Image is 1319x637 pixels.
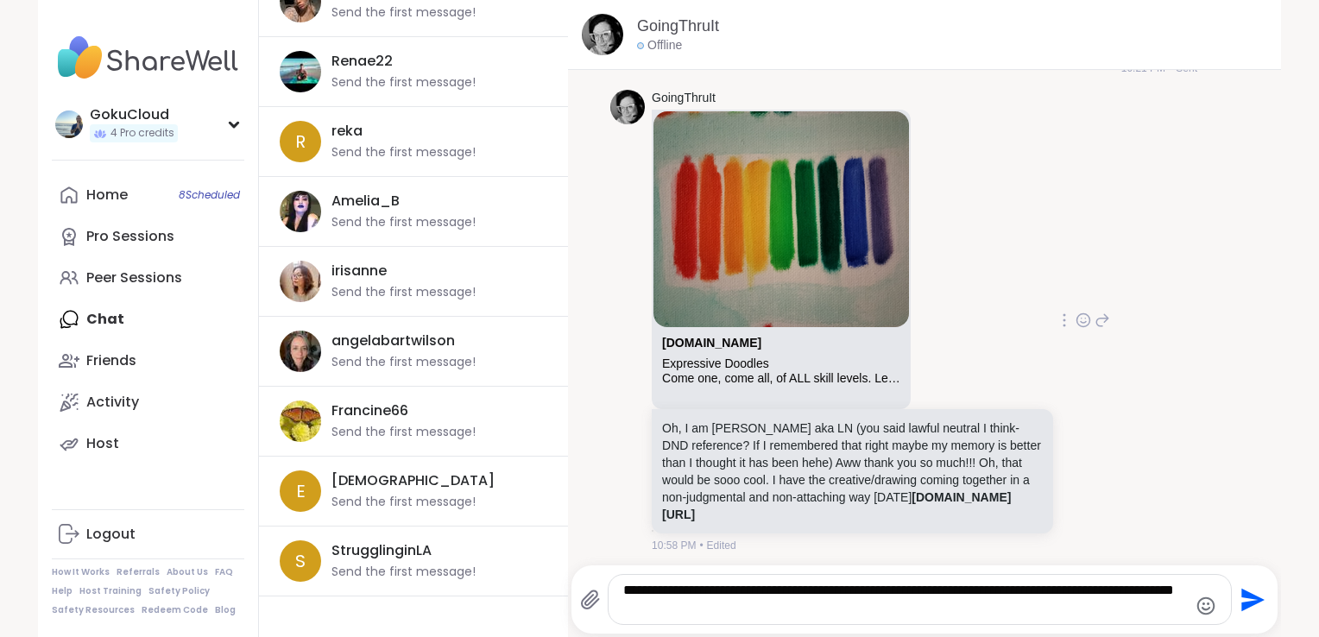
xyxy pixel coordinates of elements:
div: StrugglinginLA [331,541,432,560]
a: [DOMAIN_NAME][URL] [662,490,1011,521]
span: • [699,538,703,553]
img: ShareWell Nav Logo [52,28,244,88]
a: Referrals [117,566,160,578]
div: angelabartwilson [331,331,455,350]
a: GoingThruIt [652,90,716,107]
a: Safety Resources [52,604,135,616]
a: Attachment [662,336,761,350]
a: Help [52,585,73,597]
div: Home [86,186,128,205]
div: Send the first message! [331,424,476,441]
div: Peer Sessions [86,268,182,287]
a: Host [52,423,244,464]
div: Renae22 [331,52,393,71]
a: FAQ [215,566,233,578]
div: Send the first message! [331,144,476,161]
div: Send the first message! [331,284,476,301]
span: 10:58 PM [652,538,696,553]
a: Logout [52,514,244,555]
span: 8 Scheduled [179,188,240,202]
img: https://sharewell-space-live.sfo3.digitaloceanspaces.com/user-generated/be849bdb-4731-4649-82cd-d... [280,261,321,302]
div: Host [86,434,119,453]
div: Send the first message! [331,74,476,91]
img: https://sharewell-space-live.sfo3.digitaloceanspaces.com/user-generated/2e62253d-3bef-4c64-bde2-a... [280,400,321,442]
div: Offline [637,37,682,54]
img: https://sharewell-space-live.sfo3.digitaloceanspaces.com/user-generated/2e5f77fd-c38e-449e-b933-9... [582,14,623,55]
div: [DEMOGRAPHIC_DATA] [331,471,495,490]
div: Logout [86,525,136,544]
img: https://sharewell-space-live.sfo3.digitaloceanspaces.com/user-generated/4aa6f66e-8d54-43f7-a0af-a... [280,191,321,232]
a: Peer Sessions [52,257,244,299]
button: Send [1232,580,1271,619]
a: About Us [167,566,208,578]
span: E [296,478,306,504]
a: How It Works [52,566,110,578]
div: Send the first message! [331,494,476,511]
img: Expressive Doodles [653,111,909,326]
div: Francine66 [331,401,408,420]
img: https://sharewell-space-live.sfo3.digitaloceanspaces.com/user-generated/702d8b20-6f40-4fe3-b986-c... [280,331,321,372]
a: Redeem Code [142,604,208,616]
img: https://sharewell-space-live.sfo3.digitaloceanspaces.com/user-generated/f8788c7c-9725-425d-adb0-e... [280,51,321,92]
img: GokuCloud [55,110,83,138]
div: irisanne [331,262,387,281]
textarea: Type your message [623,582,1187,617]
a: GoingThruIt [637,16,719,37]
a: Friends [52,340,244,382]
div: Come one, come all, of ALL skill levels. Let's come together to create something(s?) visually. If... [662,371,900,386]
p: Oh, I am [PERSON_NAME] aka LN (you said lawful neutral I think- DND reference? If I remembered th... [662,419,1043,523]
div: Pro Sessions [86,227,174,246]
span: 4 Pro credits [110,126,174,141]
div: GokuCloud [90,105,178,124]
img: https://sharewell-space-live.sfo3.digitaloceanspaces.com/user-generated/2e5f77fd-c38e-449e-b933-9... [610,90,645,124]
div: Send the first message! [331,4,476,22]
div: Activity [86,393,139,412]
span: Edited [707,538,736,553]
a: Host Training [79,585,142,597]
span: r [295,129,306,155]
div: Send the first message! [331,564,476,581]
a: Safety Policy [148,585,210,597]
div: Send the first message! [331,354,476,371]
div: Amelia_B [331,192,400,211]
span: S [295,548,306,574]
a: Blog [215,604,236,616]
a: Pro Sessions [52,216,244,257]
div: Friends [86,351,136,370]
button: Emoji picker [1196,596,1216,616]
div: Expressive Doodles [662,356,900,371]
div: Send the first message! [331,214,476,231]
a: Activity [52,382,244,423]
div: reka [331,122,363,141]
a: Home8Scheduled [52,174,244,216]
